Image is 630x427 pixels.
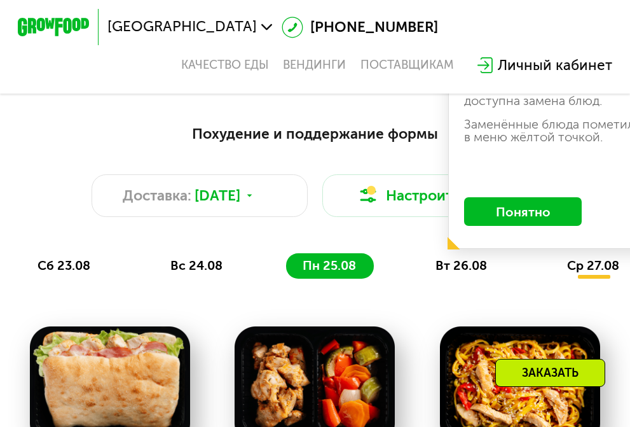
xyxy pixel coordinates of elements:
[22,123,608,145] div: Похудение и поддержание формы
[303,258,356,273] span: пн 25.08
[435,258,487,273] span: вт 26.08
[498,55,612,76] div: Личный кабинет
[170,258,223,273] span: вс 24.08
[495,359,605,387] div: Заказать
[282,17,438,38] a: [PHONE_NUMBER]
[107,20,257,34] span: [GEOGRAPHIC_DATA]
[38,258,90,273] span: сб 23.08
[360,58,454,73] div: поставщикам
[464,197,582,226] button: Понятно
[322,174,538,218] button: Настроить меню
[567,258,619,273] span: ср 27.08
[181,58,269,73] a: Качество еды
[283,58,346,73] a: Вендинги
[123,185,191,207] span: Доставка:
[195,185,240,207] span: [DATE]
